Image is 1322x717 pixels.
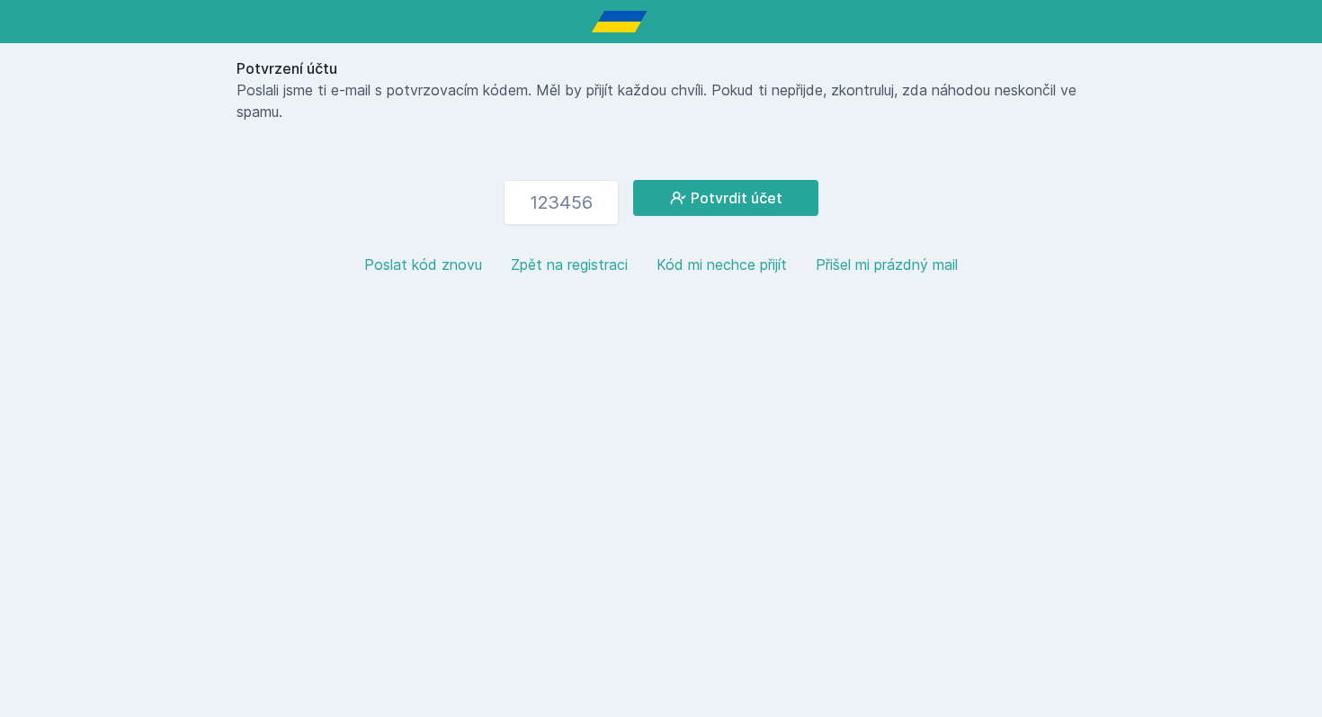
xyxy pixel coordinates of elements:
[237,58,1085,79] h1: Potvrzení účtu
[237,79,1085,122] p: Poslali jsme ti e-mail s potvrzovacím kódem. Měl by přijít každou chvíli. Pokud ti nepřijde, zkon...
[633,180,818,216] button: Potvrdit účet
[504,180,619,225] input: 123456
[657,254,787,275] button: Kód mi nechce přijít
[511,254,628,275] button: Zpět na registraci
[364,254,482,275] button: Poslat kód znovu
[816,254,958,275] button: Přišel mi prázdný mail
